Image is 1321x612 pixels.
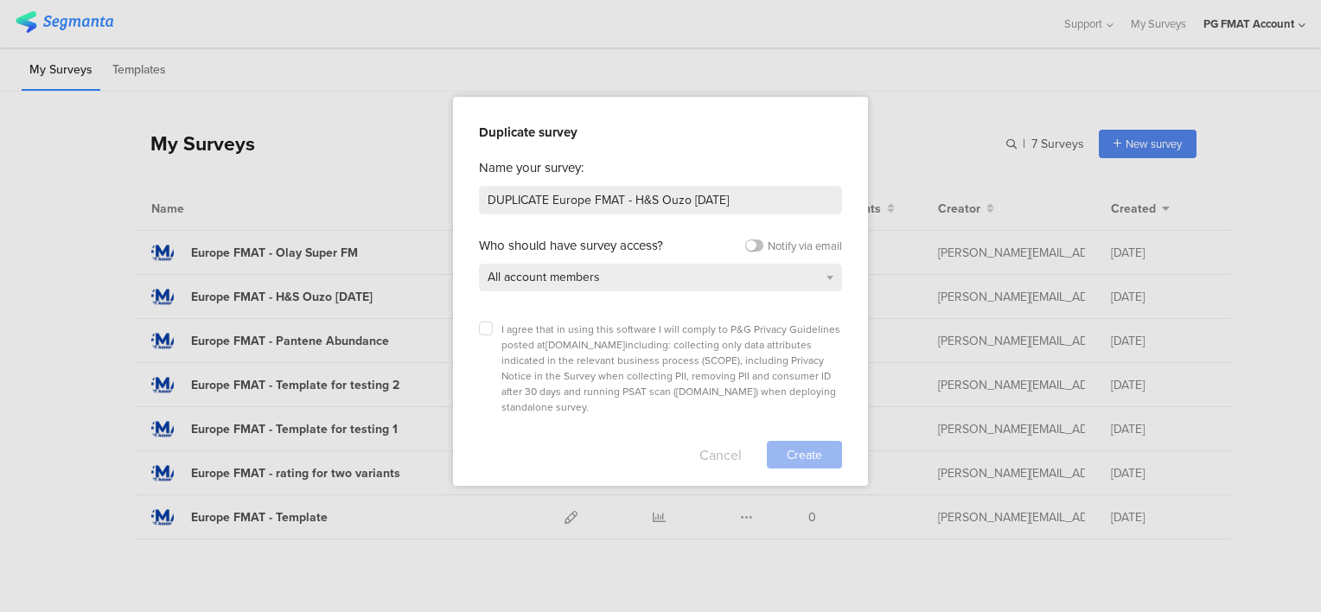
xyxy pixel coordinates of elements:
[479,123,842,142] div: Duplicate survey
[488,268,600,286] span: All account members
[501,322,840,415] span: I agree that in using this software I will comply to P&G Privacy Guidelines posted at including: ...
[479,236,663,255] div: Who should have survey access?
[479,158,842,177] div: Name your survey:
[768,238,842,254] div: Notify via email
[699,441,742,469] button: Cancel
[546,337,625,353] a: [DOMAIN_NAME]
[676,384,756,399] a: [DOMAIN_NAME]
